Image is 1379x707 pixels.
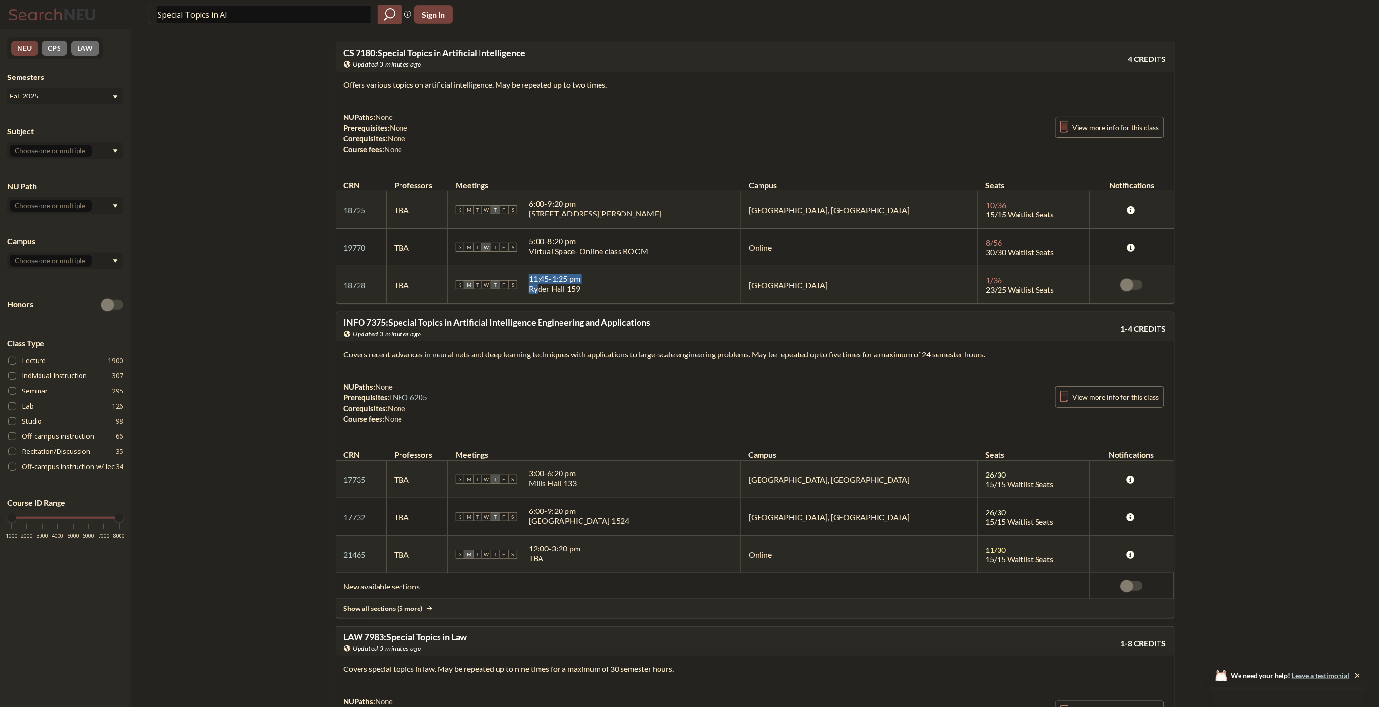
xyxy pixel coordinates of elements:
input: Choose one or multiple [10,200,92,212]
a: Leave a testimonial [1292,671,1350,680]
svg: Dropdown arrow [113,204,118,208]
span: S [456,280,464,289]
span: None [376,697,393,706]
div: Ryder Hall 159 [529,284,580,294]
div: TBA [529,553,580,563]
span: 307 [112,371,123,381]
div: 3:00 - 6:20 pm [529,469,577,478]
label: Recitation/Discussion [8,445,123,458]
div: 6:00 - 9:20 pm [529,199,661,209]
span: CS 7180 : Special Topics in Artificial Intelligence [344,47,526,58]
th: Seats [978,440,1090,461]
span: T [491,550,500,559]
a: INFO 6205 [390,393,428,402]
span: 26 / 30 [986,508,1006,517]
span: S [456,205,464,214]
input: Choose one or multiple [10,255,92,267]
td: TBA [386,536,448,573]
span: 1000 [6,533,18,539]
svg: Dropdown arrow [113,95,118,99]
td: TBA [386,461,448,498]
div: 11:45 - 1:25 pm [529,274,580,284]
th: Meetings [448,440,741,461]
span: M [464,512,473,521]
div: Campus [7,236,123,247]
a: 17732 [344,512,366,522]
div: CRN [344,450,360,460]
button: NEU [11,41,38,56]
label: Studio [8,415,123,428]
span: S [508,205,517,214]
div: Show all sections (5 more) [336,599,1174,618]
div: 12:00 - 3:20 pm [529,544,580,553]
span: F [500,475,508,484]
button: CPS [42,41,67,56]
span: S [456,243,464,252]
td: [GEOGRAPHIC_DATA] [741,266,978,304]
span: F [500,243,508,252]
div: Fall 2025Dropdown arrow [7,88,123,104]
div: Subject [7,126,123,137]
div: Virtual Space- Online class ROOM [529,246,648,256]
th: Notifications [1090,170,1174,191]
span: T [473,475,482,484]
span: 1-8 CREDITS [1121,638,1166,648]
span: T [491,475,500,484]
a: 19770 [344,243,366,252]
td: [GEOGRAPHIC_DATA], [GEOGRAPHIC_DATA] [741,461,978,498]
span: F [500,280,508,289]
span: T [473,550,482,559]
div: Dropdown arrow [7,142,123,159]
span: W [482,475,491,484]
div: Dropdown arrow [7,197,123,214]
span: 8000 [113,533,125,539]
th: Campus [741,440,978,461]
span: Show all sections (5 more) [344,604,423,613]
th: Professors [386,440,448,461]
div: NUPaths: Prerequisites: Corequisites: Course fees: [344,381,428,424]
div: NUPaths: Prerequisites: Corequisites: Course fees: [344,112,408,155]
th: Campus [741,170,978,191]
span: 66 [116,431,123,442]
span: S [508,280,517,289]
td: TBA [386,191,448,229]
label: Individual Instruction [8,370,123,382]
span: 5000 [67,533,79,539]
span: 1-4 CREDITS [1121,323,1166,334]
span: S [508,475,517,484]
span: 15/15 Waitlist Seats [986,554,1054,564]
td: TBA [386,229,448,266]
span: 23/25 Waitlist Seats [986,285,1054,294]
span: 30/30 Waitlist Seats [986,247,1054,256]
span: LAW 7983 : Special Topics in Law [344,631,467,642]
div: [STREET_ADDRESS][PERSON_NAME] [529,209,661,218]
td: New available sections [336,573,1090,599]
label: Lecture [8,354,123,367]
div: 5:00 - 8:20 pm [529,236,648,246]
span: W [482,205,491,214]
span: 4000 [52,533,63,539]
span: Updated 3 minutes ago [353,59,422,70]
section: Covers recent advances in neural nets and deep learning techniques with applications to large-sca... [344,349,1166,360]
span: M [464,243,473,252]
span: Class Type [7,338,123,349]
input: Choose one or multiple [10,145,92,157]
td: Online [741,229,978,266]
td: Online [741,536,978,573]
th: Notifications [1090,440,1174,461]
span: T [491,205,500,214]
span: 126 [112,401,123,412]
span: Updated 3 minutes ago [353,329,422,339]
span: We need your help! [1231,672,1350,679]
span: T [491,280,500,289]
span: INFO 7375 : Special Topics in Artificial Intelligence Engineering and Applications [344,317,651,328]
span: S [456,550,464,559]
div: 6:00 - 9:20 pm [529,506,630,516]
span: 98 [116,416,123,427]
span: None [376,382,393,391]
span: T [473,243,482,252]
span: S [508,512,517,521]
span: None [385,145,402,154]
span: 1 / 36 [986,275,1002,285]
td: [GEOGRAPHIC_DATA], [GEOGRAPHIC_DATA] [741,191,978,229]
